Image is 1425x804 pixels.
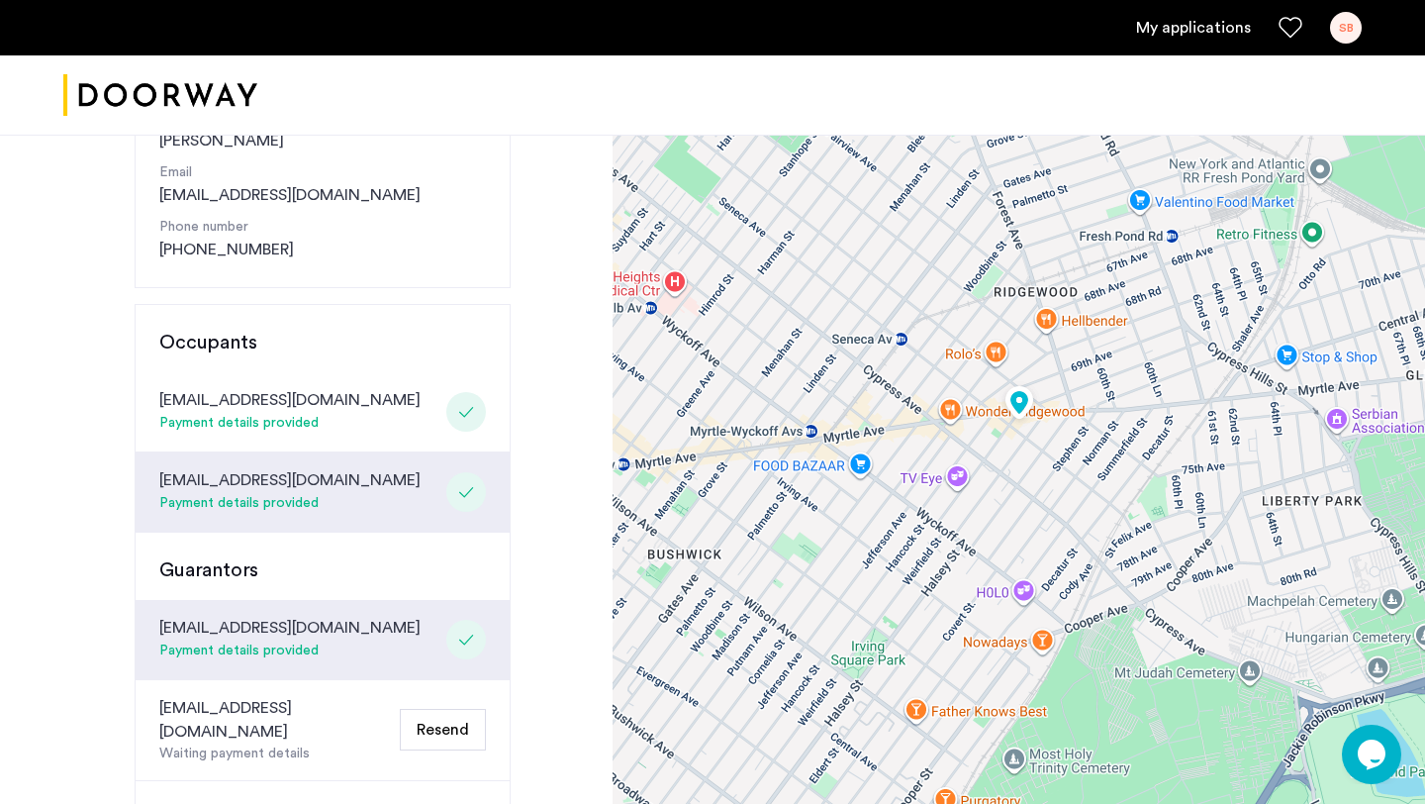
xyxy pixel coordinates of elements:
[159,744,392,764] div: Waiting payment details
[1279,16,1302,40] a: Favorites
[1330,12,1362,44] div: SB
[159,556,486,584] h3: Guarantors
[63,58,257,133] img: logo
[400,709,486,751] button: Resend Email
[159,388,421,412] div: [EMAIL_ADDRESS][DOMAIN_NAME]
[63,58,257,133] a: Cazamio logo
[1342,725,1405,784] iframe: chat widget
[159,492,421,516] div: Payment details provided
[159,329,486,356] h3: Occupants
[159,468,421,492] div: [EMAIL_ADDRESS][DOMAIN_NAME]
[159,217,486,238] p: Phone number
[159,183,421,207] a: [EMAIL_ADDRESS][DOMAIN_NAME]
[159,696,392,744] div: [EMAIL_ADDRESS][DOMAIN_NAME]
[159,238,294,261] a: [PHONE_NUMBER]
[1136,16,1251,40] a: My application
[159,616,421,640] div: [EMAIL_ADDRESS][DOMAIN_NAME]
[159,640,421,663] div: Payment details provided
[159,162,486,183] p: Email
[159,412,421,436] div: Payment details provided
